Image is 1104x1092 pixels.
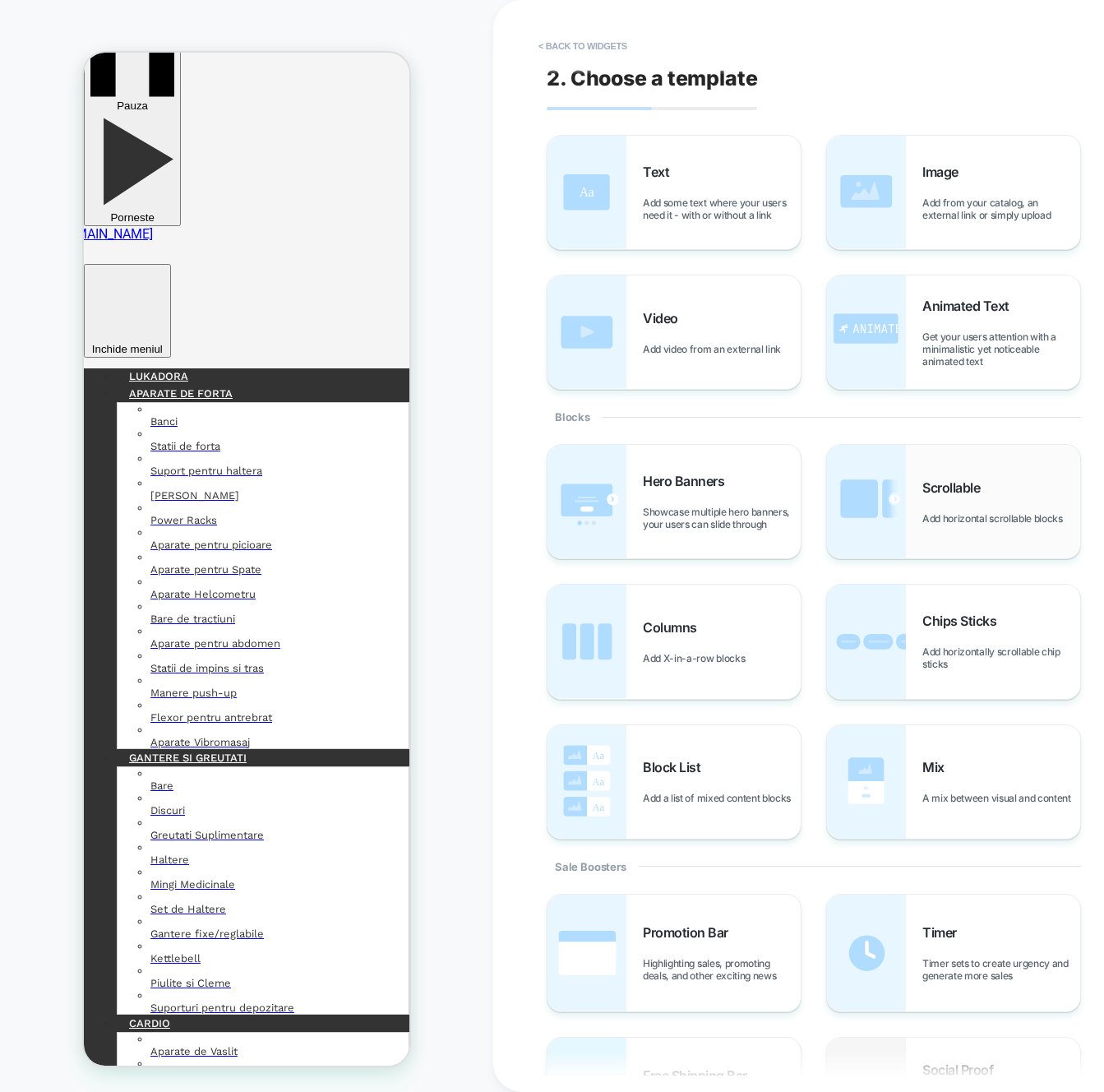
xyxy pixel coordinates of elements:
span: Scrollable [922,479,988,496]
span: A mix between visual and content [922,792,1079,804]
img: Manere push-up [67,631,67,632]
img: Aparate Vibromasaj [67,680,67,681]
img: Discuri [67,748,67,749]
img: Set de Haltere [67,847,67,848]
img: Mingi Medicinale [67,822,67,823]
span: Add from your catalog, an external link or simply upload [922,197,1080,221]
span: Add some text where your users need it - with or without a link [643,197,801,221]
span: 2. Choose a template [547,66,758,90]
span: Add video from an external link [643,343,789,355]
a: Statii de forta [67,375,325,400]
span: Bare [67,727,90,739]
a: Discuri [67,739,325,764]
span: Aparate pentru picioare [67,486,188,498]
button: < Back to widgets [530,33,635,59]
a: [PERSON_NAME] [67,424,325,449]
span: Mix [922,759,953,775]
a: Set de Haltere [67,838,325,863]
span: Greutati Suplimentare [67,776,180,789]
img: Banci [67,359,67,360]
span: Discuri [67,752,101,764]
span: Block List [643,759,709,775]
span: Add a list of mixed content blocks [643,792,799,804]
span: Columns [643,619,705,636]
img: Statii de impins si tras [67,606,67,607]
span: Set de Haltere [67,850,142,863]
img: Bare de tractiuni [67,557,67,558]
img: Kettlebell [67,896,67,897]
span: Image [922,164,967,180]
span: Chips Sticks [922,613,1005,629]
span: [PERSON_NAME] [67,437,155,449]
span: Aparate Helcometru [67,535,172,548]
span: CARDIO [45,965,86,977]
span: Piulite si Cleme [67,924,147,937]
span: LUKADORA [45,317,104,330]
a: Suporturi pentru depozitare [67,937,325,961]
a: Statii de impins si tras [67,597,325,622]
span: Statii de impins si tras [67,609,180,622]
span: Aparate pentru Spate [67,511,178,523]
img: Aparate pentru abdomen [67,581,67,582]
img: Gantere fixe/reglabile [67,872,67,872]
a: Aparate de Vaslit [67,980,325,1005]
span: Add horizontally scrollable chip sticks [922,645,1080,670]
span: Free Shipping Bar [643,1067,755,1084]
a: Flexor pentru antrebrat [67,646,325,671]
a: Manere push-up [67,622,325,646]
span: Timer [922,924,965,941]
a: Power Racks [67,449,325,474]
span: Mingi Medicinale [67,826,151,838]
span: Animated Text [922,298,1018,314]
span: Haltere [67,801,105,813]
span: Text [643,164,677,180]
a: Aparate Helcometru [67,523,325,548]
a: Suport pentru haltera [67,400,325,424]
a: GANTERE SI GREUTATI [33,687,175,724]
a: Greutati Suplimentare [67,764,325,789]
span: Add X-in-a-row blocks [643,652,753,664]
span: Inchide meniul [8,290,79,303]
span: Aparate de Vaslit [67,993,154,1005]
span: Porneste [26,159,70,171]
span: Aparate pentru abdomen [67,585,196,597]
span: Hero Banners [643,473,732,489]
span: Get your users attention with a minimalistic yet noticeable animated text [922,331,1080,368]
div: Blocks [547,390,1081,444]
span: Statii de forta [67,387,136,400]
a: Mingi Medicinale [67,813,325,838]
span: Pauza [33,47,64,59]
a: APARATE DE FORTA [33,322,161,359]
span: Gantere fixe/reglabile [67,875,180,887]
div: Sale Boosters [547,840,1081,894]
span: Banci [67,363,94,375]
a: Bare de tractiuni [67,548,325,572]
span: Bare de tractiuni [67,560,151,572]
a: Aparate Vibromasaj [67,671,325,696]
a: Aparate pentru abdomen [67,572,325,597]
img: Greutati Suplimentare [67,773,67,774]
span: Suport pentru haltera [67,412,178,424]
span: Kettlebell [67,900,117,912]
span: GANTERE SI GREUTATI [45,699,163,711]
a: Kettlebell [67,887,325,912]
span: Suporturi pentru depozitare [67,949,210,961]
img: Flexor pentru antrebrat [67,655,67,656]
img: Haltere [67,798,67,798]
img: Suporturi pentru depozitare [67,946,67,946]
span: Add horizontal scrollable blocks [922,512,1071,525]
a: Gantere fixe/reglabile [67,863,325,887]
span: Video [643,310,686,326]
a: Aparate pentru Spate [67,498,325,523]
img: Suport pentru haltera [67,409,67,409]
img: Banci Scott [67,433,67,434]
a: CARDIO [33,952,99,989]
span: Showcase multiple hero banners, your users can slide through [643,506,801,530]
img: Aparate de Vaslit [67,989,67,990]
span: Manere push-up [67,634,153,646]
